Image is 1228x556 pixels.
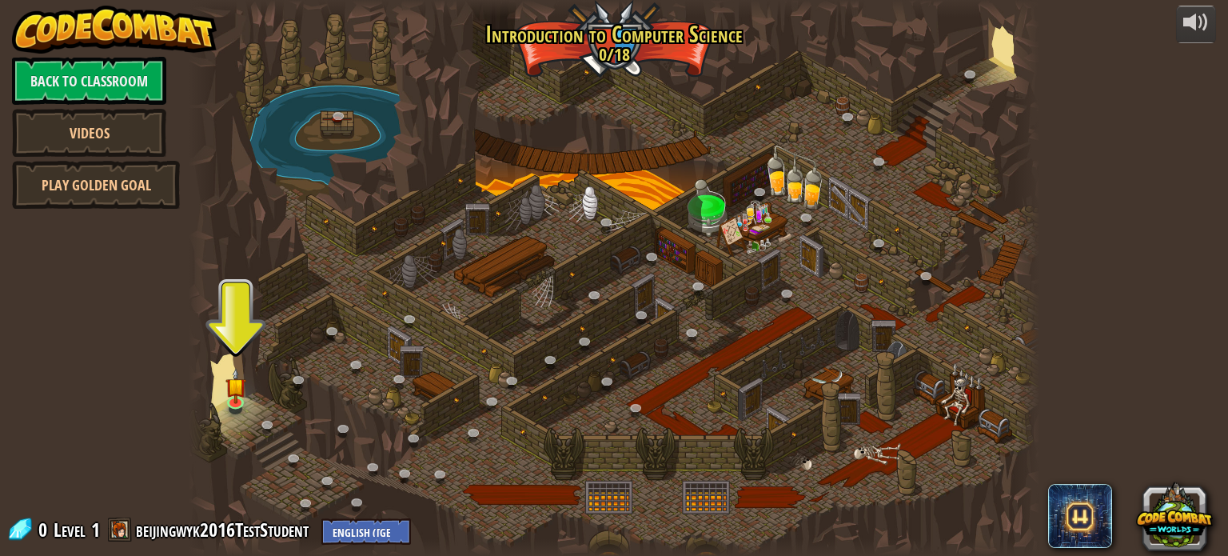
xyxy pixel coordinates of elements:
span: 0 [38,517,52,542]
a: Play Golden Goal [12,161,180,209]
a: beijingwyk2016TestStudent [136,517,313,542]
button: Adjust volume [1176,6,1216,43]
a: Videos [12,109,166,157]
img: CodeCombat - Learn how to code by playing a game [12,6,217,54]
img: level-banner-started.png [225,369,246,405]
span: Level [54,517,86,543]
span: 1 [91,517,100,542]
a: Back to Classroom [12,57,166,105]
